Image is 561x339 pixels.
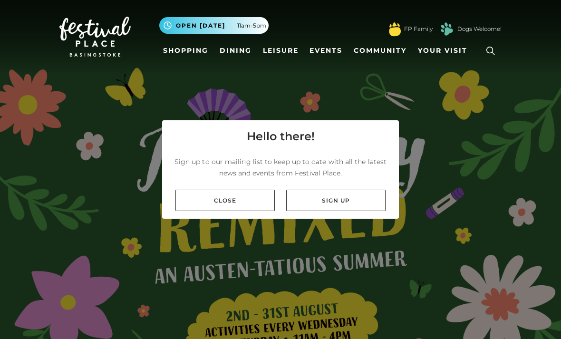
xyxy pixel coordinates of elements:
span: Your Visit [418,46,467,56]
a: Sign up [286,190,386,211]
a: Close [175,190,275,211]
a: Events [306,42,346,59]
a: Your Visit [414,42,476,59]
button: Open [DATE] 11am-5pm [159,17,269,34]
p: Sign up to our mailing list to keep up to date with all the latest news and events from Festival ... [170,156,391,179]
a: Shopping [159,42,212,59]
span: 11am-5pm [237,21,266,30]
a: Leisure [259,42,302,59]
h4: Hello there! [247,128,315,145]
img: Festival Place Logo [59,17,131,57]
a: Dogs Welcome! [457,25,502,33]
a: Community [350,42,410,59]
a: FP Family [404,25,433,33]
span: Open [DATE] [176,21,225,30]
a: Dining [216,42,255,59]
